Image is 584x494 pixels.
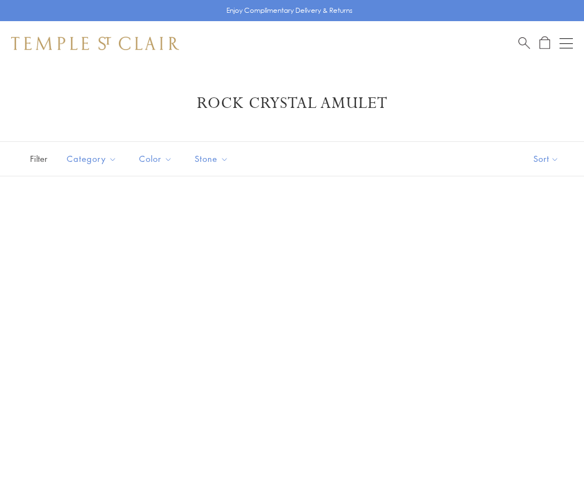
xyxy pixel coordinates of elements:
[508,142,584,176] button: Show sort by
[11,37,179,50] img: Temple St. Clair
[28,93,556,113] h1: Rock Crystal Amulet
[61,152,125,166] span: Category
[540,36,550,50] a: Open Shopping Bag
[58,146,125,171] button: Category
[133,152,181,166] span: Color
[131,146,181,171] button: Color
[518,36,530,50] a: Search
[186,146,237,171] button: Stone
[189,152,237,166] span: Stone
[226,5,353,16] p: Enjoy Complimentary Delivery & Returns
[560,37,573,50] button: Open navigation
